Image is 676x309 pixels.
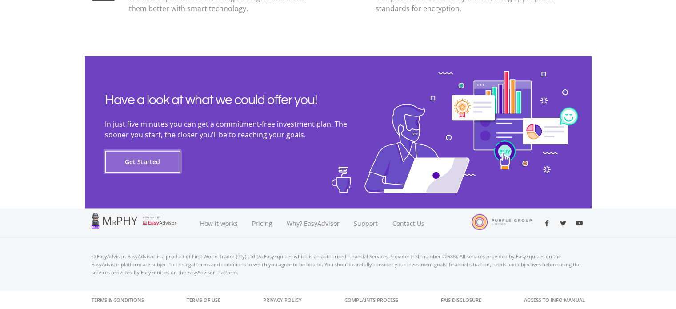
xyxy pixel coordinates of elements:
[92,253,585,277] p: © EasyAdvisor. EasyAdvisor is a product of First World Trader (Pty) Ltd t/a EasyEquities which is...
[385,209,432,238] a: Contact Us
[105,92,372,108] h2: Have a look at what we could offer you!
[105,119,372,140] p: In just five minutes you can get a commitment-free investment plan. The sooner you start, the clo...
[347,209,385,238] a: Support
[193,209,245,238] a: How it works
[280,209,347,238] a: Why? EasyAdvisor
[245,209,280,238] a: Pricing
[105,151,180,173] button: Get Started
